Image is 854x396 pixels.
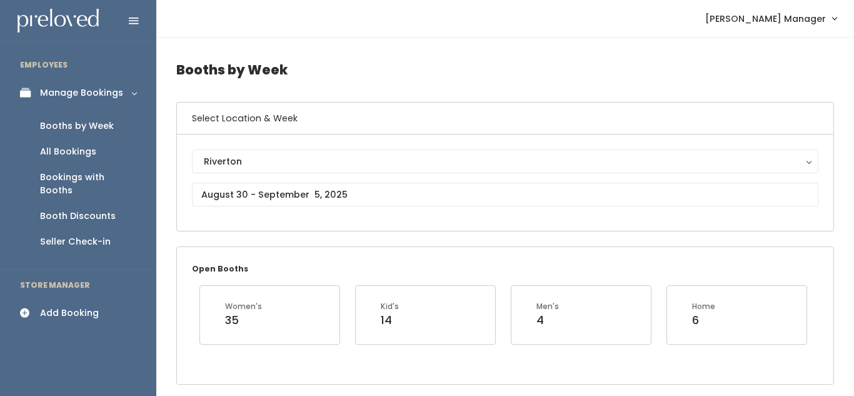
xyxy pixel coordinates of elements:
[40,86,123,99] div: Manage Bookings
[381,301,399,312] div: Kid's
[40,119,114,133] div: Booths by Week
[18,9,99,33] img: preloved logo
[192,263,248,274] small: Open Booths
[225,301,262,312] div: Women's
[381,312,399,328] div: 14
[692,301,715,312] div: Home
[192,183,818,206] input: August 30 - September 5, 2025
[40,235,111,248] div: Seller Check-in
[192,150,818,173] button: Riverton
[204,155,806,168] div: Riverton
[40,171,136,197] div: Bookings with Booths
[40,307,99,320] div: Add Booking
[40,210,116,223] div: Booth Discounts
[40,145,96,158] div: All Bookings
[225,312,262,328] div: 35
[536,301,559,312] div: Men's
[536,312,559,328] div: 4
[177,103,833,135] h6: Select Location & Week
[692,312,715,328] div: 6
[176,53,834,87] h4: Booths by Week
[705,12,826,26] span: [PERSON_NAME] Manager
[693,5,849,32] a: [PERSON_NAME] Manager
